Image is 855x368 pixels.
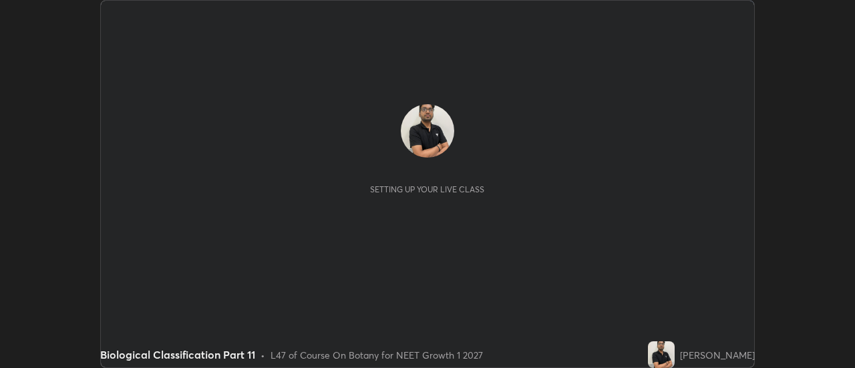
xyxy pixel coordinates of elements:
[370,184,484,194] div: Setting up your live class
[261,348,265,362] div: •
[680,348,755,362] div: [PERSON_NAME]
[648,341,675,368] img: b2da9b2492c24f11b274d36eb37de468.jpg
[100,347,255,363] div: Biological Classification Part 11
[401,104,454,158] img: b2da9b2492c24f11b274d36eb37de468.jpg
[271,348,483,362] div: L47 of Course On Botany for NEET Growth 1 2027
